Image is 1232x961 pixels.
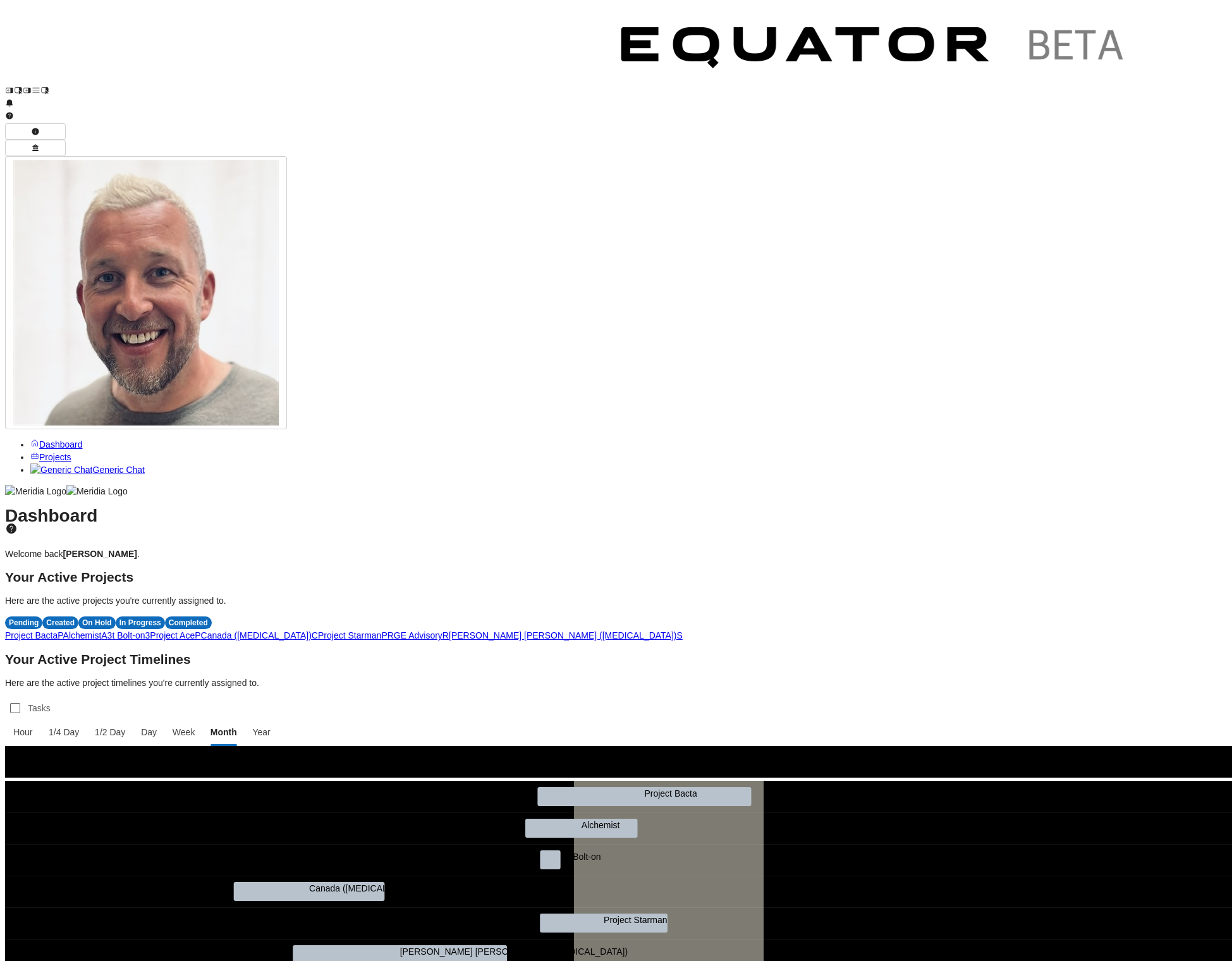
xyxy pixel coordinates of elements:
text: September [669,763,712,773]
img: Generic Chat [30,463,92,476]
span: Dashboard [39,439,83,450]
span: A [101,630,107,640]
text: Canada ([MEDICAL_DATA]) [309,883,420,893]
p: Here are the active projects you're currently assigned to. [5,594,1227,607]
div: Completed [165,616,212,629]
text: August [479,763,507,773]
div: Created [42,616,78,629]
strong: [PERSON_NAME] [63,549,137,559]
span: S [676,630,682,640]
text: June [100,763,119,773]
text: 2025 [195,752,214,762]
img: Customer Logo [49,5,599,95]
a: Project AceP [150,630,200,640]
a: [PERSON_NAME] [PERSON_NAME] ([MEDICAL_DATA])S [449,630,683,640]
text: Project Starman [604,915,667,925]
text: Alchemist [582,820,620,830]
span: 1/2 Day [94,726,127,738]
a: Project StarmanP [318,630,387,640]
a: AlchemistA [63,630,107,640]
span: Hour [11,726,35,738]
img: Profile Icon [13,160,279,425]
img: Meridia Logo [5,485,66,498]
span: Generic Chat [92,465,144,475]
a: Dashboard [30,439,83,450]
text: Project Bacta [644,788,697,799]
div: On Hold [78,616,116,629]
a: RGE AdvisoryR [387,630,449,640]
text: [PERSON_NAME] [PERSON_NAME] ([MEDICAL_DATA]) [400,946,628,957]
span: 1/4 Day [47,726,81,738]
a: Projects [30,452,71,462]
p: Here are the active project timelines you're currently assigned to. [5,676,1227,689]
span: C [312,630,318,640]
label: Tasks [25,697,56,719]
span: Week [171,726,196,738]
a: Generic ChatGeneric Chat [30,465,145,475]
text: October [858,763,890,773]
span: P [195,630,200,640]
a: 3t Bolt-on3 [107,630,150,640]
span: 3 [145,630,150,640]
text: 3t Bolt-on [563,852,601,862]
img: Meridia Logo [66,485,128,498]
a: Canada ([MEDICAL_DATA])C [201,630,318,640]
span: Day [140,726,159,738]
a: Project BactaP [5,630,63,640]
div: Pending [5,616,42,629]
img: Customer Logo [599,5,1149,95]
span: Month [209,726,238,738]
p: Welcome back . [5,548,1227,560]
h1: Dashboard [5,510,1227,536]
span: Year [251,726,272,738]
span: R [442,630,449,640]
text: July [290,763,305,773]
span: P [58,630,63,640]
h2: Your Active Projects [5,571,1227,584]
text: November [1048,763,1089,773]
div: In Progress [116,616,165,629]
span: P [381,630,387,640]
h2: Your Active Project Timelines [5,653,1227,666]
span: Projects [39,452,71,462]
